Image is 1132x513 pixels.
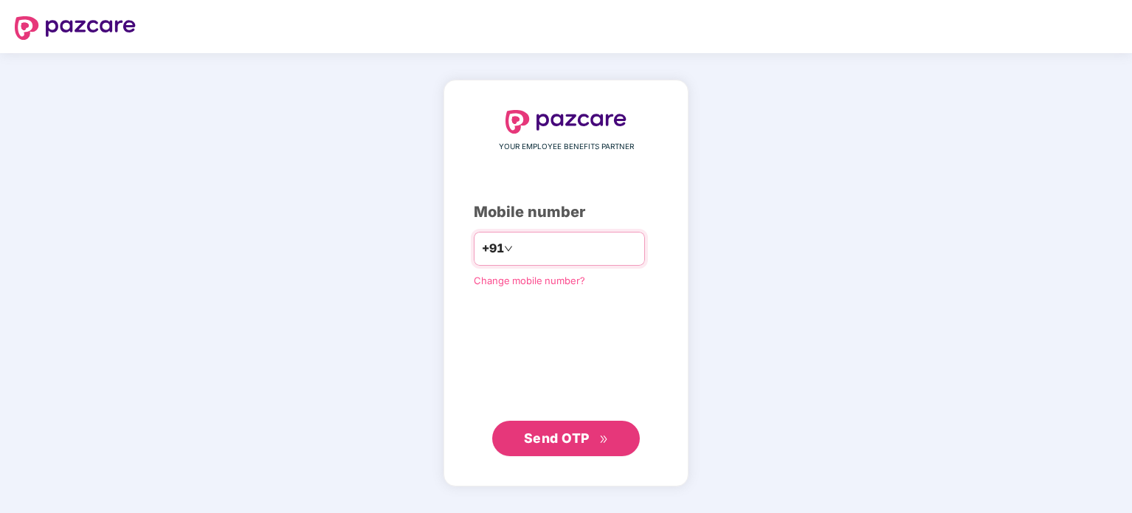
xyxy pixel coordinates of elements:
[504,244,513,253] span: down
[505,110,627,134] img: logo
[15,16,136,40] img: logo
[482,239,504,258] span: +91
[492,421,640,456] button: Send OTPdouble-right
[499,141,634,153] span: YOUR EMPLOYEE BENEFITS PARTNER
[474,275,585,286] a: Change mobile number?
[599,435,609,444] span: double-right
[474,201,658,224] div: Mobile number
[524,430,590,446] span: Send OTP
